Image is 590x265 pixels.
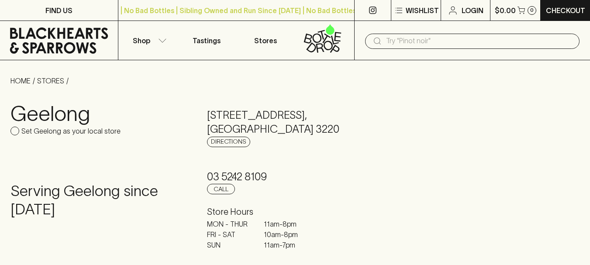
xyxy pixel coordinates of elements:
h5: [STREET_ADDRESS] , [GEOGRAPHIC_DATA] 3220 [207,108,383,136]
h4: Serving Geelong since [DATE] [10,182,186,219]
a: Directions [207,137,250,147]
a: Tastings [177,21,236,60]
input: Try "Pinot noir" [386,34,573,48]
p: Set Geelong as your local store [21,126,121,136]
p: Wishlist [406,5,439,16]
a: STORES [37,77,64,85]
a: Call [207,184,235,194]
h3: Geelong [10,101,186,126]
p: FRI - SAT [207,229,251,240]
p: Tastings [193,35,221,46]
p: SUN [207,240,251,250]
p: $0.00 [495,5,516,16]
p: Stores [254,35,277,46]
p: 0 [530,8,534,13]
p: FIND US [45,5,72,16]
p: 11am - 7pm [264,240,307,250]
a: Stores [236,21,295,60]
p: MON - THUR [207,219,251,229]
button: Shop [118,21,177,60]
p: 10am - 8pm [264,229,307,240]
h5: 03 5242 8109 [207,170,383,184]
p: 11am - 8pm [264,219,307,229]
p: Checkout [546,5,585,16]
h6: Store Hours [207,205,383,219]
a: HOME [10,77,31,85]
p: Shop [133,35,150,46]
p: Login [462,5,483,16]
